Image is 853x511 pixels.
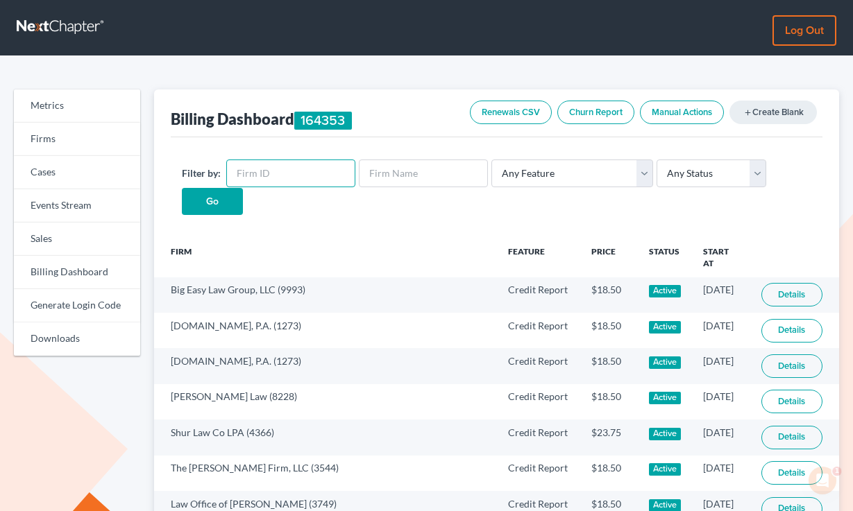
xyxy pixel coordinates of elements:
[14,322,140,356] a: Downloads
[14,223,140,256] a: Sales
[14,123,140,156] a: Firms
[14,189,140,223] a: Events Stream
[649,463,682,476] div: Active
[154,384,498,419] td: [PERSON_NAME] Law (8228)
[806,464,839,497] iframe: Intercom live chat
[359,159,488,187] input: Firm Name
[649,392,682,404] div: Active
[692,237,750,277] th: Start At
[14,89,140,123] a: Metrics
[761,354,822,378] a: Details
[580,384,638,419] td: $18.50
[761,319,822,343] a: Details
[154,456,498,491] td: The [PERSON_NAME] Firm, LLC (3544)
[692,419,750,455] td: [DATE]
[580,237,638,277] th: Price
[729,101,817,124] a: addCreate Blank
[640,101,724,124] a: Manual Actions
[649,356,682,369] div: Active
[294,112,353,130] div: 164353
[497,419,580,455] td: Credit Report
[497,348,580,383] td: Credit Report
[470,101,552,124] a: Renewals CSV
[743,108,752,117] i: add
[497,313,580,348] td: Credit Report
[171,109,353,130] div: Billing Dashboard
[154,277,498,313] td: Big Easy Law Group, LLC (9993)
[761,426,822,449] a: Details
[580,456,638,491] td: $18.50
[154,237,498,277] th: Firm
[580,313,638,348] td: $18.50
[761,283,822,306] a: Details
[497,384,580,419] td: Credit Report
[649,428,682,440] div: Active
[580,277,638,313] td: $18.50
[182,188,243,216] input: Go
[834,464,845,475] span: 1
[692,313,750,348] td: [DATE]
[226,159,355,187] input: Firm ID
[692,277,750,313] td: [DATE]
[761,461,822,485] a: Details
[154,348,498,383] td: [DOMAIN_NAME], P.A. (1273)
[580,348,638,383] td: $18.50
[692,348,750,383] td: [DATE]
[557,101,634,124] a: Churn Report
[649,321,682,334] div: Active
[580,419,638,455] td: $23.75
[154,419,498,455] td: Shur Law Co LPA (4366)
[14,289,140,322] a: Generate Login Code
[772,15,836,46] a: Log out
[497,237,580,277] th: Feature
[761,390,822,413] a: Details
[497,456,580,491] td: Credit Report
[638,237,693,277] th: Status
[182,166,221,180] label: Filter by:
[154,313,498,348] td: [DOMAIN_NAME], P.A. (1273)
[14,256,140,289] a: Billing Dashboard
[497,277,580,313] td: Credit Report
[692,384,750,419] td: [DATE]
[14,156,140,189] a: Cases
[692,456,750,491] td: [DATE]
[649,285,682,297] div: Active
